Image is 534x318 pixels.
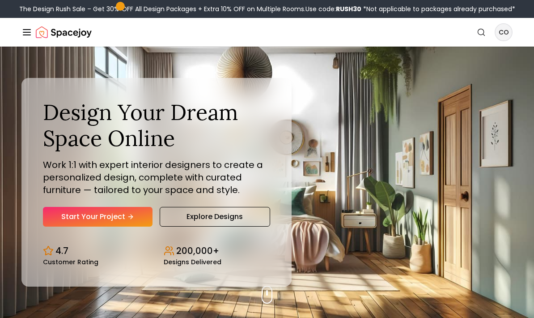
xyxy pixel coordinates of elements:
[361,4,515,13] span: *Not applicable to packages already purchased*
[164,259,221,265] small: Designs Delivered
[43,99,270,151] h1: Design Your Dream Space Online
[21,18,513,47] nav: Global
[160,207,270,227] a: Explore Designs
[19,4,515,13] div: The Design Rush Sale – Get 30% OFF All Design Packages + Extra 10% OFF on Multiple Rooms.
[43,237,270,265] div: Design stats
[176,245,219,257] p: 200,000+
[43,259,98,265] small: Customer Rating
[36,23,92,41] img: Spacejoy Logo
[495,23,513,41] button: CO
[43,207,153,227] a: Start Your Project
[305,4,361,13] span: Use code:
[336,4,361,13] b: RUSH30
[496,24,512,40] span: CO
[43,159,270,196] p: Work 1:1 with expert interior designers to create a personalized design, complete with curated fu...
[55,245,68,257] p: 4.7
[36,23,92,41] a: Spacejoy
